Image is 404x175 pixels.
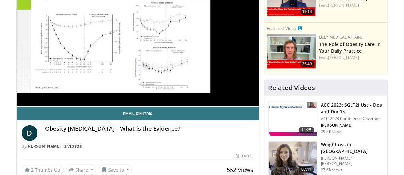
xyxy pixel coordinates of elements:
[321,141,384,155] h3: Weightloss in [GEOGRAPHIC_DATA]
[321,129,343,134] p: 29.8K views
[321,123,384,128] p: [PERSON_NAME]
[321,102,384,115] h3: ACC 2023: SGLT2i Use - Dos and Don'ts
[45,125,254,132] h4: Obesity [MEDICAL_DATA] - What is the Evidence?
[268,102,384,136] a: 11:25 ACC 2023: SGLT2i Use - Dos and Don'ts ACC 2023 Conference Coverage [PERSON_NAME] 29.8K views
[267,25,297,31] small: Featured Video
[66,165,97,175] button: Share
[319,2,385,8] div: Feat.
[321,156,384,166] p: [PERSON_NAME] [PERSON_NAME]
[268,84,315,92] h4: Related Videos
[22,125,37,141] a: D
[300,61,314,67] span: 25:49
[299,166,314,173] span: 07:41
[328,55,359,60] a: [PERSON_NAME]
[319,34,363,40] a: Lilly Medical Affairs
[236,153,253,159] div: [DATE]
[22,165,64,175] a: 2 Thumbs Up
[22,143,254,149] div: By
[267,34,316,69] a: 25:49
[17,107,259,120] a: Email Dimitris
[269,102,317,136] img: 9258cdf1-0fbf-450b-845f-99397d12d24a.150x105_q85_crop-smart_upscale.jpg
[267,34,316,69] img: e1208b6b-349f-4914-9dd7-f97803bdbf1d.png.150x105_q85_crop-smart_upscale.png
[31,167,34,173] span: 2
[27,143,61,149] a: [PERSON_NAME]
[319,41,381,54] a: The Role of Obesity Care in Your Daily Practice
[99,165,132,175] button: Save to
[319,55,385,61] div: Feat.
[299,127,314,133] span: 11:25
[321,168,343,173] p: 27.6K views
[62,143,84,149] a: 2 Videos
[328,2,359,8] a: [PERSON_NAME]
[300,9,314,15] span: 19:14
[227,166,254,174] span: 552 views
[321,116,384,121] p: ACC 2023 Conference Coverage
